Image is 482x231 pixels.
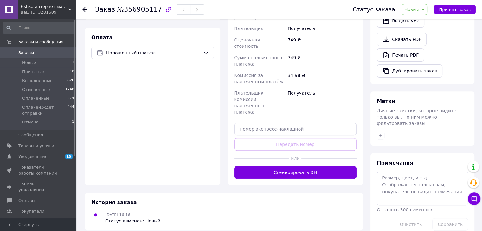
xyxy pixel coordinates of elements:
[65,78,74,84] span: 5826
[22,69,44,75] span: Принятые
[22,87,50,92] span: Отмененные
[22,60,36,66] span: Новые
[72,60,74,66] span: 1
[117,6,162,13] span: №356905117
[67,104,74,116] span: 444
[3,22,75,34] input: Поиск
[353,6,395,13] div: Статус заказа
[234,37,260,49] span: Оценочная стоимость
[234,91,266,115] span: Плательщик комиссии наложенного платежа
[286,52,358,70] div: 749 ₴
[234,15,269,20] span: Дата отправки
[377,207,432,212] span: Осталось 300 символов
[18,198,35,203] span: Отзывы
[22,96,49,101] span: Оплаченные
[67,96,74,101] span: 274
[21,9,76,15] div: Ваш ID: 3281609
[404,7,420,12] span: Новый
[18,50,34,56] span: Заказы
[377,33,427,46] a: Скачать PDF
[434,5,476,14] button: Принять заказ
[82,6,87,13] div: Вернуться назад
[377,14,424,28] button: Выдать чек
[234,26,264,31] span: Плательщик
[105,213,130,217] span: [DATE] 16:16
[234,73,283,84] span: Комиссия за наложенный платёж
[439,7,471,12] span: Принять заказ
[234,166,357,179] button: Сгенерировать ЭН
[377,160,413,166] span: Примечания
[377,108,456,126] span: Личные заметки, которые видите только вы. По ним можно фильтровать заказы
[22,78,53,84] span: Выполненные
[91,34,112,41] span: Оплата
[234,123,357,135] input: Номер экспресс-накладной
[286,23,358,34] div: Получатель
[377,48,424,62] a: Печать PDF
[289,155,301,161] span: или
[22,119,39,125] span: Отмена
[377,98,395,104] span: Метки
[18,39,63,45] span: Заказы и сообщения
[105,218,160,224] div: Статус изменен: Новый
[18,132,43,138] span: Сообщения
[21,4,68,9] span: Fishka интернет-магазин
[286,87,358,118] div: Получатель
[72,119,74,125] span: 1
[65,154,73,159] span: 15
[18,209,44,214] span: Покупатели
[106,49,201,56] span: Наложенный платеж
[18,143,54,149] span: Товары и услуги
[377,64,442,78] button: Дублировать заказ
[468,192,480,205] button: Чат с покупателем
[286,70,358,87] div: 34.98 ₴
[91,199,137,205] span: История заказа
[234,55,282,66] span: Сумма наложенного платежа
[22,104,67,116] span: Оплачен,ждет отправки
[65,87,74,92] span: 1748
[18,154,47,159] span: Уведомления
[67,69,74,75] span: 310
[286,34,358,52] div: 749 ₴
[18,181,59,193] span: Панель управления
[18,165,59,176] span: Показатели работы компании
[95,6,115,13] span: Заказ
